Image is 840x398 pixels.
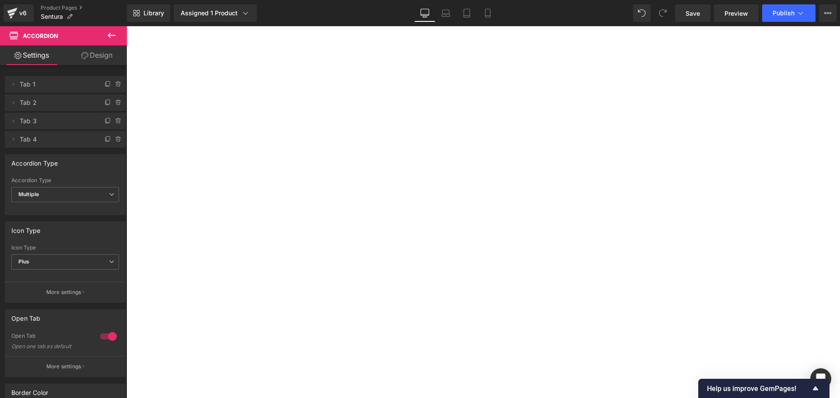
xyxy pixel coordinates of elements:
[819,4,836,22] button: More
[11,245,119,251] div: Icon Type
[181,9,250,17] div: Assigned 1 Product
[810,368,831,389] div: Open Intercom Messenger
[11,155,58,167] div: Accordion Type
[414,4,435,22] a: Desktop
[41,13,63,20] span: Sentura
[17,7,28,19] div: v6
[3,4,34,22] a: v6
[11,332,91,342] div: Open Tab
[686,9,700,18] span: Save
[11,177,119,183] div: Accordion Type
[20,131,93,148] span: Tab 4
[714,4,759,22] a: Preview
[707,384,810,393] span: Help us improve GemPages!
[724,9,748,18] span: Preview
[11,343,90,350] div: Open one tab as default
[11,310,40,322] div: Open Tab
[20,76,93,93] span: Tab 1
[477,4,498,22] a: Mobile
[654,4,672,22] button: Redo
[20,94,93,111] span: Tab 2
[18,191,39,197] b: Multiple
[46,288,81,296] p: More settings
[127,4,170,22] a: New Library
[20,113,93,129] span: Tab 3
[5,356,125,377] button: More settings
[46,363,81,370] p: More settings
[762,4,815,22] button: Publish
[143,9,164,17] span: Library
[773,10,794,17] span: Publish
[5,282,125,302] button: More settings
[456,4,477,22] a: Tablet
[41,4,127,11] a: Product Pages
[435,4,456,22] a: Laptop
[23,32,58,39] span: Accordion
[11,222,41,234] div: Icon Type
[18,258,30,265] b: Plus
[11,384,48,396] div: Border Color
[633,4,651,22] button: Undo
[707,383,821,394] button: Show survey - Help us improve GemPages!
[65,45,129,65] a: Design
